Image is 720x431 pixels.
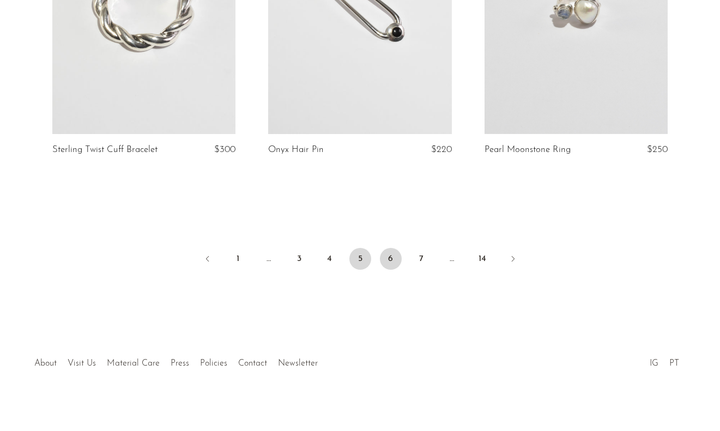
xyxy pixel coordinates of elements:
a: About [34,359,57,368]
span: $220 [431,145,452,154]
ul: Quick links [29,350,323,371]
a: Visit Us [68,359,96,368]
a: PT [669,359,679,368]
a: Sterling Twist Cuff Bracelet [52,145,158,155]
a: Contact [238,359,267,368]
a: 3 [288,248,310,270]
a: 7 [410,248,432,270]
span: … [441,248,463,270]
a: 14 [471,248,493,270]
a: Pearl Moonstone Ring [485,145,571,155]
a: Policies [200,359,227,368]
span: 5 [349,248,371,270]
span: $300 [214,145,235,154]
a: IG [650,359,658,368]
a: Previous [197,248,219,272]
a: Press [171,359,189,368]
a: Onyx Hair Pin [268,145,324,155]
span: … [258,248,280,270]
ul: Social Medias [644,350,685,371]
a: 6 [380,248,402,270]
a: Material Care [107,359,160,368]
span: $250 [647,145,668,154]
a: Next [502,248,524,272]
a: 1 [227,248,249,270]
a: 4 [319,248,341,270]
